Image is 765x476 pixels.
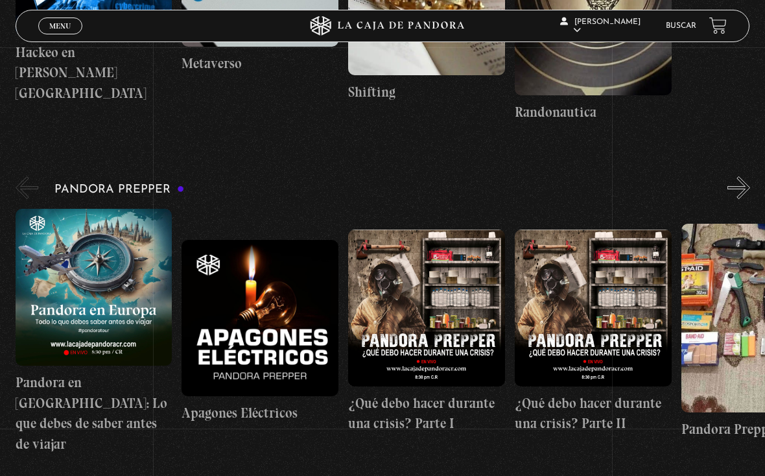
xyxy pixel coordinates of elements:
h4: Metaverso [182,53,338,74]
a: Pandora en [GEOGRAPHIC_DATA]: Lo que debes de saber antes de viajar [16,209,172,454]
button: Next [727,176,750,199]
h4: Randonautica [515,102,672,123]
span: Cerrar [45,32,76,42]
h4: Pandora en [GEOGRAPHIC_DATA]: Lo que debes de saber antes de viajar [16,372,172,454]
h4: ¿Qué debo hacer durante una crisis? Parte I [348,393,505,434]
h4: Apagones Eléctricos [182,403,338,423]
a: View your shopping cart [709,17,727,34]
a: ¿Qué debo hacer durante una crisis? Parte I [348,209,505,454]
h4: Hackeo en [PERSON_NAME][GEOGRAPHIC_DATA] [16,42,172,104]
h4: Shifting [348,82,505,102]
button: Previous [16,176,38,199]
a: ¿Qué debo hacer durante una crisis? Parte II [515,209,672,454]
h4: ¿Qué debo hacer durante una crisis? Parte II [515,393,672,434]
h3: Pandora Prepper [54,184,185,196]
span: [PERSON_NAME] [560,18,641,34]
span: Menu [49,22,71,30]
a: Apagones Eléctricos [182,209,338,454]
a: Buscar [666,22,696,30]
